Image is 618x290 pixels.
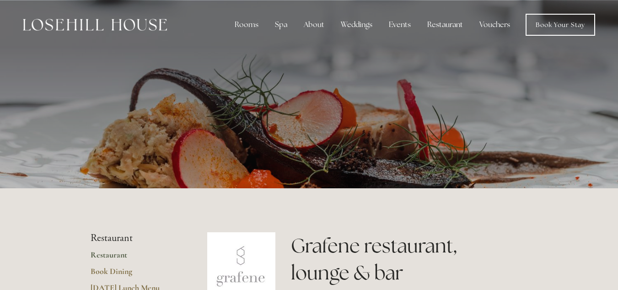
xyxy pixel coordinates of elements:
[472,16,517,34] a: Vouchers
[227,16,266,34] div: Rooms
[23,19,167,31] img: Losehill House
[268,16,295,34] div: Spa
[296,16,332,34] div: About
[420,16,470,34] div: Restaurant
[91,250,178,266] a: Restaurant
[382,16,418,34] div: Events
[526,14,595,36] a: Book Your Stay
[291,232,527,286] h1: Grafene restaurant, lounge & bar
[91,266,178,283] a: Book Dining
[333,16,380,34] div: Weddings
[91,232,178,244] li: Restaurant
